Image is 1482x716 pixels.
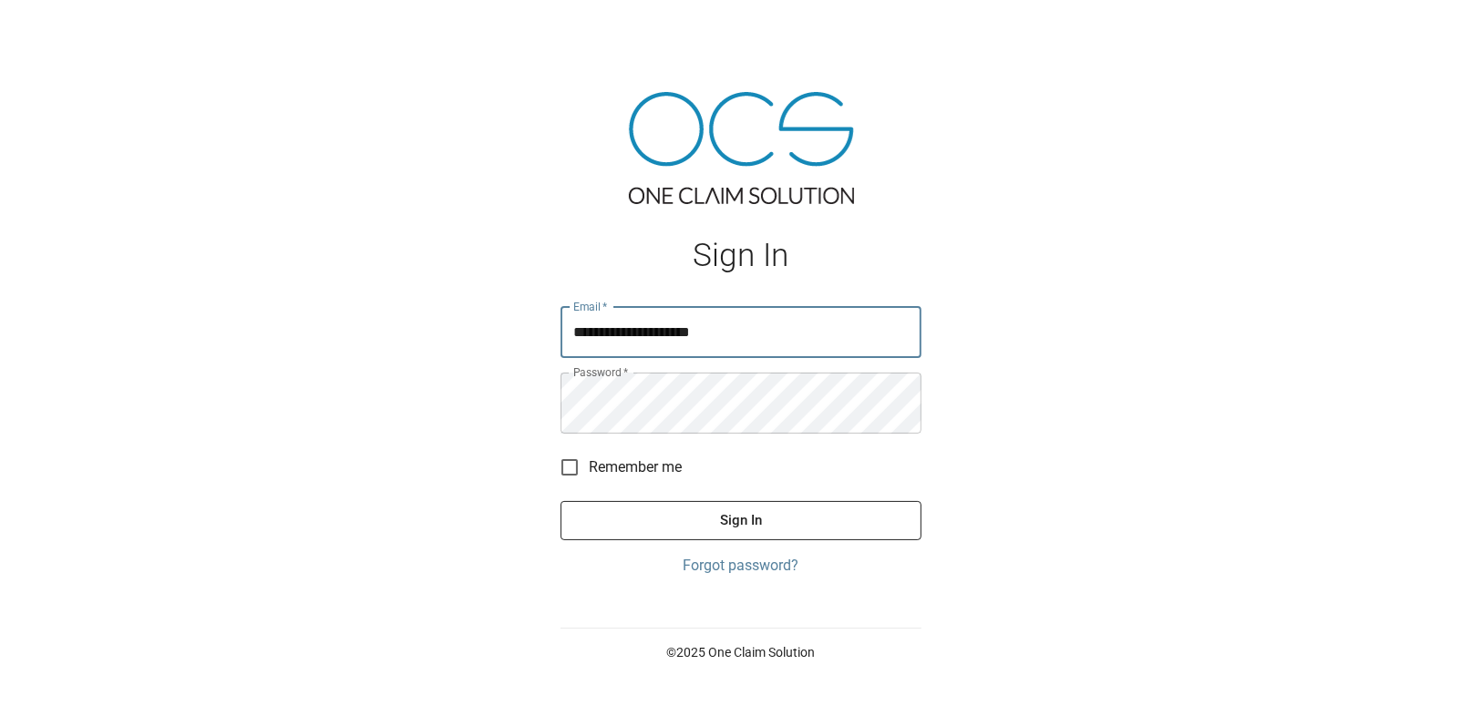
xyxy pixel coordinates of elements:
[561,501,921,539] button: Sign In
[561,237,921,274] h1: Sign In
[589,456,682,478] span: Remember me
[629,92,854,204] img: ocs-logo-tra.png
[22,11,95,47] img: ocs-logo-white-transparent.png
[573,364,628,380] label: Password
[561,555,921,577] a: Forgot password?
[573,299,608,314] label: Email
[561,643,921,661] p: © 2025 One Claim Solution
